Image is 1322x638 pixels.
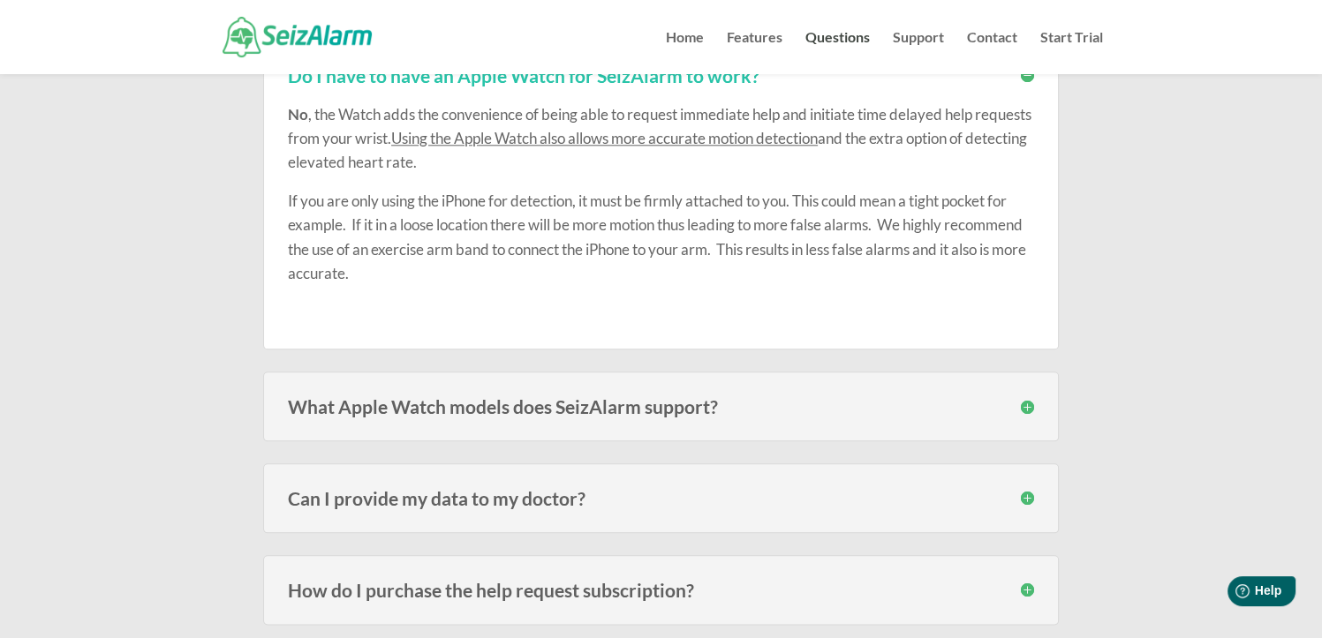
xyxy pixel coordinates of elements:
p: , the Watch adds the convenience of being able to request immediate help and initiate time delaye... [288,102,1034,190]
img: SeizAlarm [223,17,372,56]
span: Using the Apple Watch also allows more accurate motion detection [391,129,818,147]
iframe: Help widget launcher [1165,569,1303,619]
h3: Do I have to have an Apple Watch for SeizAlarm to work? [288,66,1034,85]
a: Start Trial [1040,31,1103,74]
a: Home [666,31,704,74]
p: If you are only using the iPhone for detection, it must be firmly attached to you. This could mea... [288,189,1034,300]
h3: Can I provide my data to my doctor? [288,489,1034,507]
a: Support [893,31,944,74]
a: Features [727,31,782,74]
a: Questions [805,31,870,74]
a: Contact [967,31,1017,74]
strong: No [288,105,308,124]
h3: What Apple Watch models does SeizAlarm support? [288,397,1034,416]
h3: How do I purchase the help request subscription? [288,581,1034,599]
